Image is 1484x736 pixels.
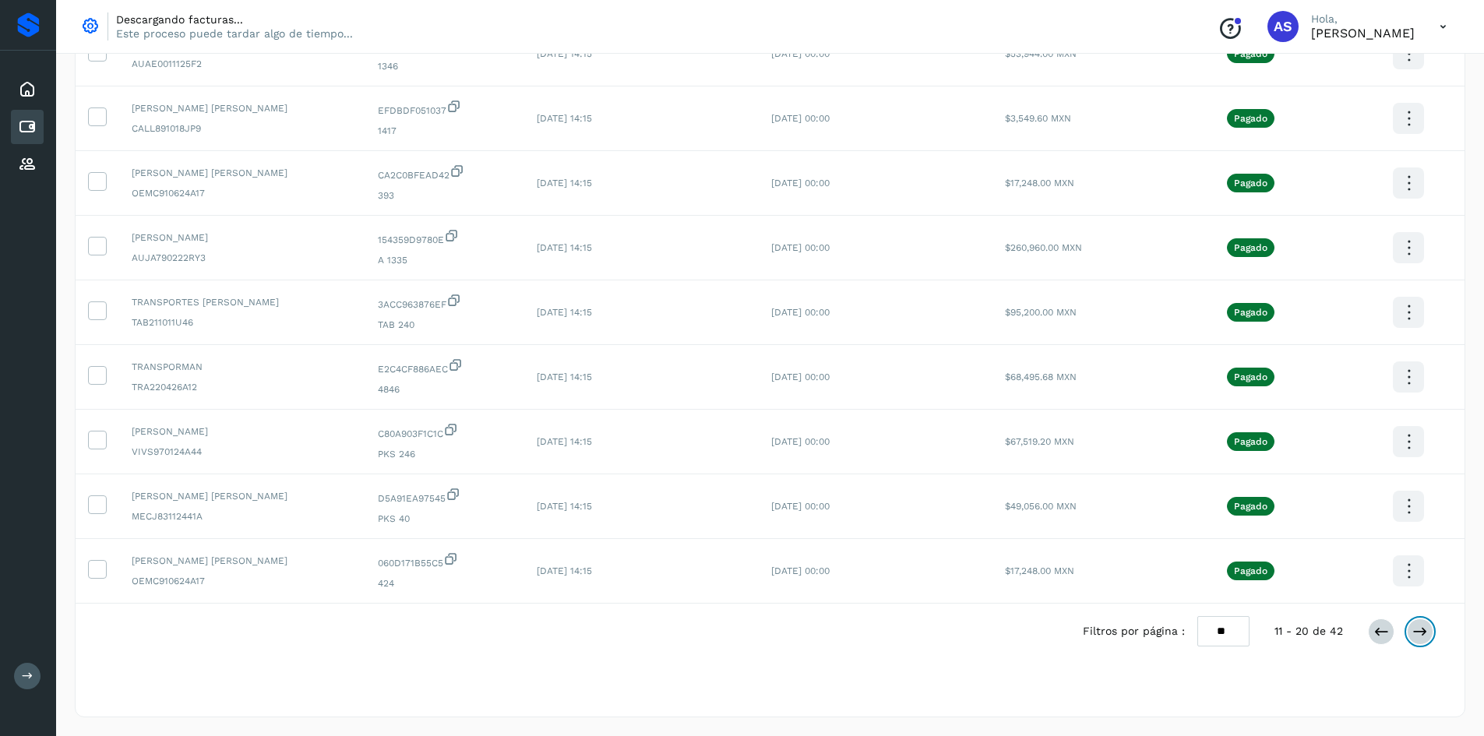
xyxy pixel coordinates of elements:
span: [PERSON_NAME] [PERSON_NAME] [132,101,353,115]
span: [PERSON_NAME] [PERSON_NAME] [132,554,353,568]
span: 3ACC963876EF [378,293,512,312]
span: 424 [378,576,512,590]
span: [DATE] 00:00 [771,436,830,447]
span: 393 [378,188,512,202]
span: TRA220426A12 [132,380,353,394]
p: Descargando facturas... [116,12,353,26]
span: [DATE] 00:00 [771,113,830,124]
span: D5A91EA97545 [378,487,512,505]
span: 060D171B55C5 [378,551,512,570]
span: MECJ83112441A [132,509,353,523]
span: 154359D9780E [378,228,512,247]
span: [DATE] 14:15 [537,436,592,447]
span: 11 - 20 de 42 [1274,623,1343,639]
span: [DATE] 00:00 [771,242,830,253]
span: TAB 240 [378,318,512,332]
span: 1346 [378,59,512,73]
span: $53,944.00 MXN [1005,48,1077,59]
p: Pagado [1234,372,1267,382]
span: $68,495.68 MXN [1005,372,1077,382]
span: [DATE] 00:00 [771,372,830,382]
span: 1417 [378,124,512,138]
span: [DATE] 00:00 [771,178,830,188]
span: PKS 40 [378,512,512,526]
p: Pagado [1234,436,1267,447]
p: Hola, [1311,12,1415,26]
span: $95,200.00 MXN [1005,307,1077,318]
span: TAB211011U46 [132,315,353,329]
p: Pagado [1234,307,1267,318]
span: C80A903F1C1C [378,422,512,441]
span: [DATE] 14:15 [537,501,592,512]
span: [PERSON_NAME] [132,424,353,438]
span: [DATE] 14:15 [537,178,592,188]
span: $17,248.00 MXN [1005,178,1074,188]
p: Pagado [1234,242,1267,253]
span: [PERSON_NAME] [PERSON_NAME] [132,489,353,503]
span: [DATE] 00:00 [771,48,830,59]
div: Cuentas por pagar [11,110,44,144]
span: $49,056.00 MXN [1005,501,1077,512]
span: [DATE] 14:15 [537,242,592,253]
span: [DATE] 14:15 [537,48,592,59]
div: Inicio [11,72,44,107]
div: Proveedores [11,147,44,181]
span: [PERSON_NAME] [PERSON_NAME] [132,166,353,180]
span: AUJA790222RY3 [132,251,353,265]
span: PKS 246 [378,447,512,461]
span: Filtros por página : [1083,623,1185,639]
span: [DATE] 14:15 [537,307,592,318]
span: E2C4CF886AEC [378,357,512,376]
p: Pagado [1234,48,1267,59]
span: VIVS970124A44 [132,445,353,459]
span: CA2C0BFEAD42 [378,164,512,182]
span: $260,960.00 MXN [1005,242,1082,253]
span: EFDBDF051037 [378,99,512,118]
span: [DATE] 14:15 [537,372,592,382]
p: Pagado [1234,113,1267,124]
span: TRANSPORTES [PERSON_NAME] [132,295,353,309]
span: AUAE0011125F2 [132,57,353,71]
span: [DATE] 14:15 [537,565,592,576]
p: Antonio Soto Torres [1311,26,1415,40]
span: [DATE] 00:00 [771,501,830,512]
p: Pagado [1234,565,1267,576]
span: $67,519.20 MXN [1005,436,1074,447]
span: $17,248.00 MXN [1005,565,1074,576]
p: Pagado [1234,501,1267,512]
span: OEMC910624A17 [132,186,353,200]
span: OEMC910624A17 [132,574,353,588]
span: 4846 [378,382,512,396]
span: [PERSON_NAME] [132,231,353,245]
span: A 1335 [378,253,512,267]
span: $3,549.60 MXN [1005,113,1071,124]
span: [DATE] 14:15 [537,113,592,124]
span: TRANSPORMAN [132,360,353,374]
span: [DATE] 00:00 [771,307,830,318]
span: CALL891018JP9 [132,121,353,136]
p: Pagado [1234,178,1267,188]
p: Este proceso puede tardar algo de tiempo... [116,26,353,40]
span: [DATE] 00:00 [771,565,830,576]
